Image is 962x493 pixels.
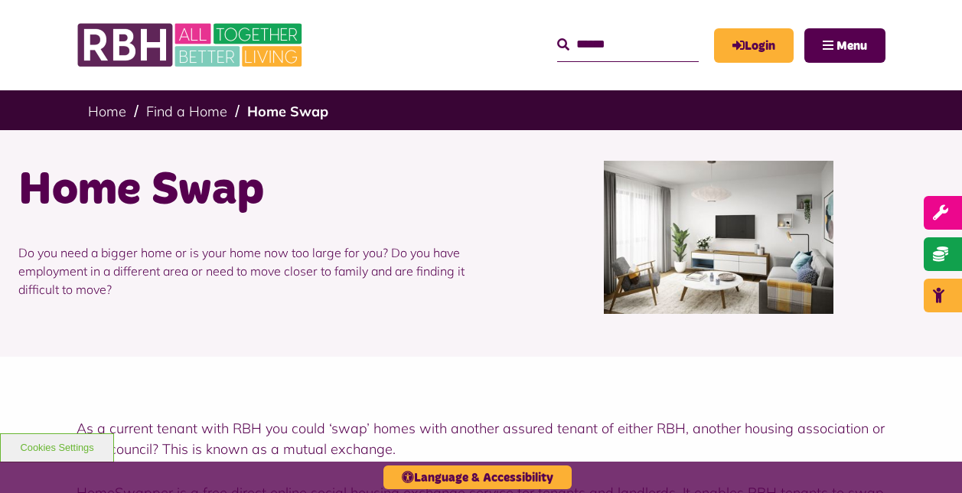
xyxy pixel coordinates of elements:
p: As a current tenant with RBH you could ‘swap’ homes with another assured tenant of either RBH, an... [77,418,885,459]
a: Find a Home [146,103,227,120]
a: Home [88,103,126,120]
img: Home Swap [604,161,833,314]
button: Navigation [804,28,885,63]
a: MyRBH [714,28,794,63]
span: Menu [836,40,867,52]
h1: Home Swap [18,161,470,220]
img: RBH [77,15,306,75]
iframe: Netcall Web Assistant for live chat [893,424,962,493]
p: Do you need a bigger home or is your home now too large for you? Do you have employment in a diff... [18,220,470,322]
button: Language & Accessibility [383,465,572,489]
a: Home Swap [247,103,328,120]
